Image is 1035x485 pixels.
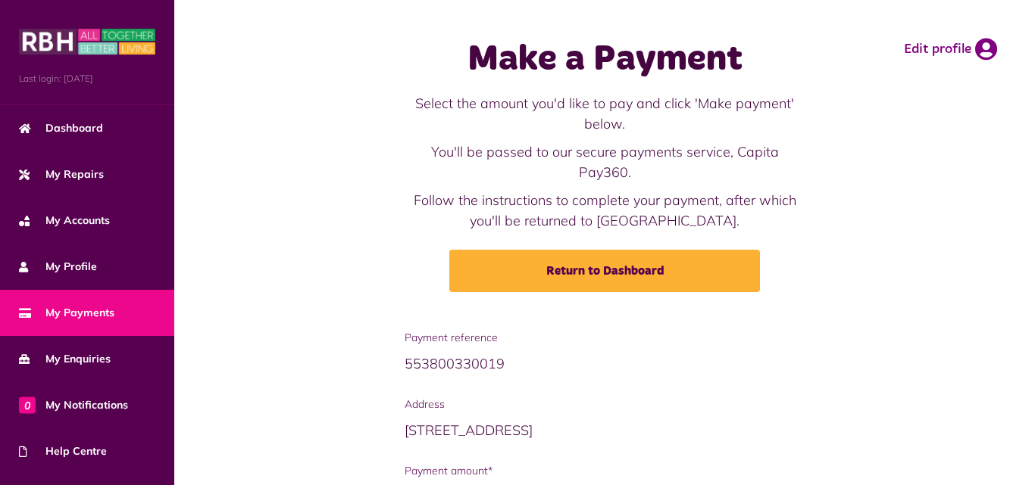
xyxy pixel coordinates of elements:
[19,259,97,275] span: My Profile
[904,38,997,61] a: Edit profile
[405,355,505,372] span: 553800330019
[405,330,805,346] span: Payment reference
[405,463,805,479] label: Payment amount*
[19,120,103,136] span: Dashboard
[449,250,760,292] a: Return to Dashboard
[19,26,155,57] img: MyRBH
[405,141,805,182] p: You'll be passed to our secure payments service, Capita Pay360.
[19,351,111,367] span: My Enquiries
[19,397,128,413] span: My Notifications
[19,213,110,229] span: My Accounts
[19,396,36,413] span: 0
[405,93,805,134] p: Select the amount you'd like to pay and click 'Make payment' below.
[19,443,107,459] span: Help Centre
[19,305,114,321] span: My Payments
[405,38,805,82] h1: Make a Payment
[19,166,104,182] span: My Repairs
[405,421,533,439] span: [STREET_ADDRESS]
[405,396,805,412] span: Address
[19,72,155,85] span: Last login: [DATE]
[405,190,805,231] p: Follow the instructions to complete your payment, after which you'll be returned to [GEOGRAPHIC_D...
